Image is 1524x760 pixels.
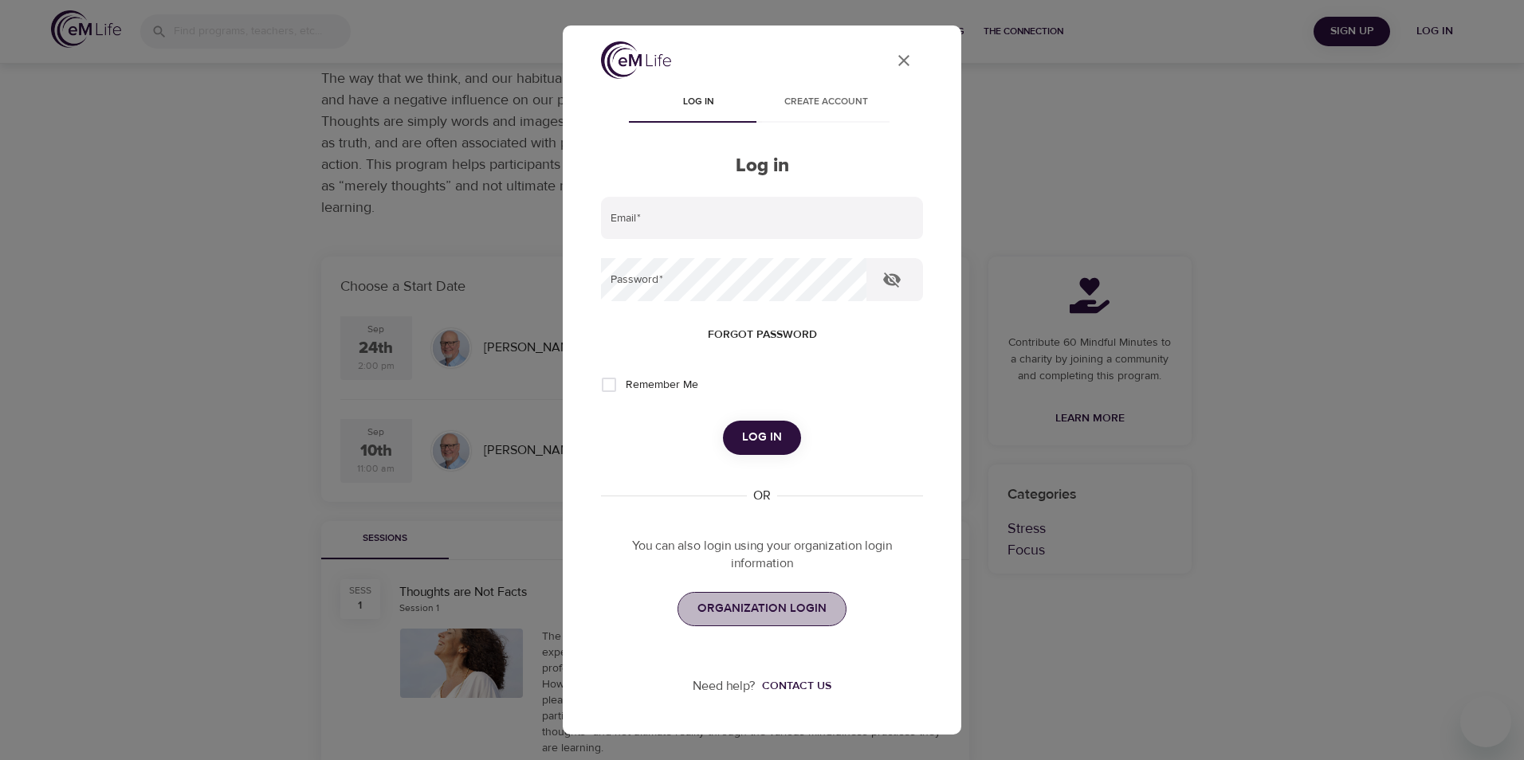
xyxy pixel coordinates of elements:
span: Create account [772,94,880,111]
p: You can also login using your organization login information [601,537,923,574]
div: disabled tabs example [601,84,923,123]
button: Log in [723,421,801,454]
span: Log in [742,427,782,448]
h2: Log in [601,155,923,178]
button: close [885,41,923,80]
span: Log in [644,94,752,111]
span: Remember Me [626,377,698,394]
span: ORGANIZATION LOGIN [697,598,827,619]
p: Need help? [693,677,756,695]
img: logo [601,41,671,79]
a: Contact us [756,678,831,694]
div: OR [747,487,777,505]
button: Forgot password [701,320,823,350]
div: Contact us [762,678,831,694]
span: Forgot password [708,325,817,345]
a: ORGANIZATION LOGIN [678,592,846,625]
